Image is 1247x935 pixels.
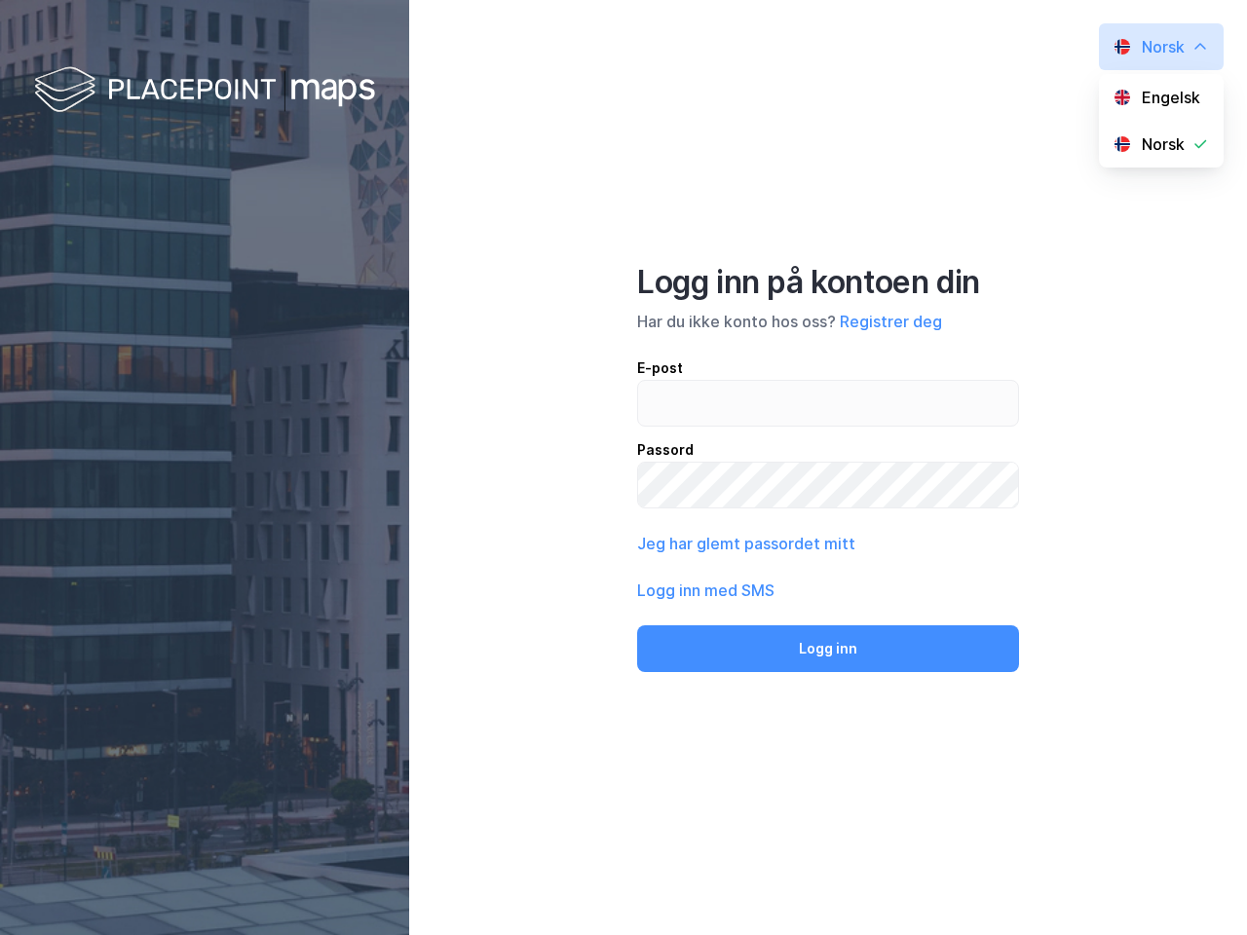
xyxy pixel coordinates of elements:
[1142,86,1200,109] div: Engelsk
[637,625,1019,672] button: Logg inn
[1150,841,1247,935] iframe: Chat Widget
[637,579,775,602] button: Logg inn med SMS
[637,438,1019,462] div: Passord
[1142,132,1185,156] div: Norsk
[637,356,1019,380] div: E-post
[1142,35,1185,58] div: Norsk
[34,62,375,120] img: logo-white.f07954bde2210d2a523dddb988cd2aa7.svg
[840,310,942,333] button: Registrer deg
[637,263,1019,302] div: Logg inn på kontoen din
[637,310,1019,333] div: Har du ikke konto hos oss?
[637,532,855,555] button: Jeg har glemt passordet mitt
